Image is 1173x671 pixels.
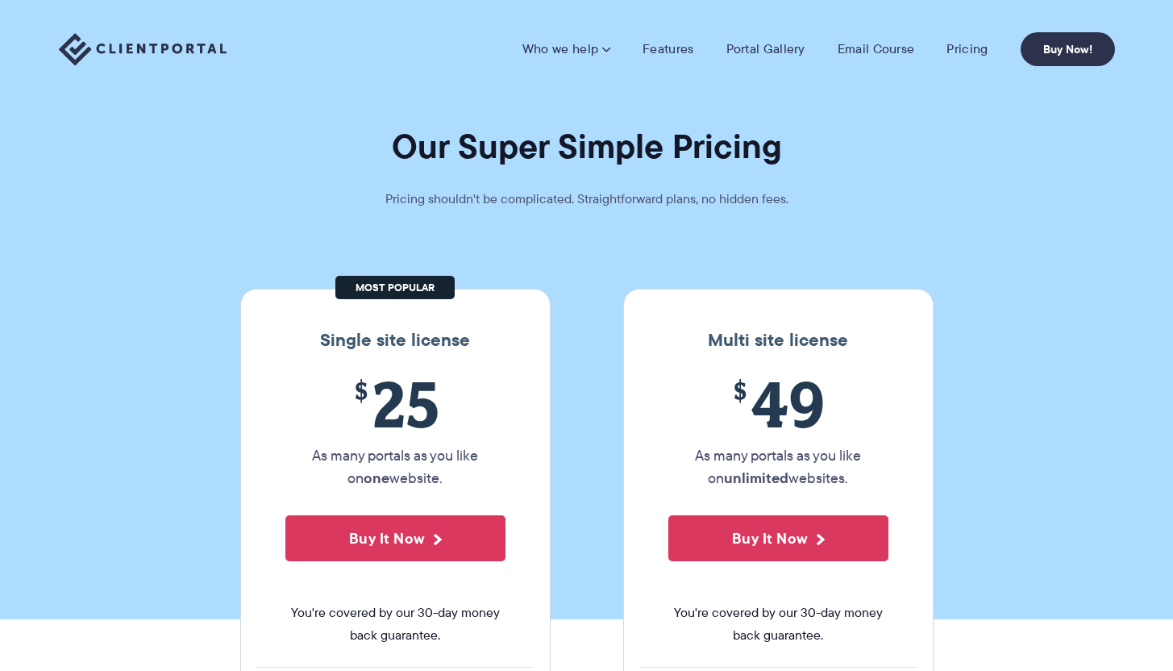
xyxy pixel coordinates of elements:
[364,467,389,489] strong: one
[724,467,788,489] strong: unlimited
[285,367,505,440] span: 25
[668,602,888,647] span: You're covered by our 30-day money back guarantee.
[726,41,805,57] a: Portal Gallery
[668,444,888,490] p: As many portals as you like on websites.
[257,330,534,351] h3: Single site license
[668,367,888,440] span: 49
[838,41,915,57] a: Email Course
[643,41,693,57] a: Features
[1021,32,1115,66] a: Buy Now!
[640,330,917,351] h3: Multi site license
[285,602,505,647] span: You're covered by our 30-day money back guarantee.
[946,41,988,57] a: Pricing
[285,444,505,490] p: As many portals as you like on website.
[345,188,829,210] p: Pricing shouldn't be complicated. Straightforward plans, no hidden fees.
[668,515,888,561] button: Buy It Now
[522,41,610,57] a: Who we help
[285,515,505,561] button: Buy It Now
